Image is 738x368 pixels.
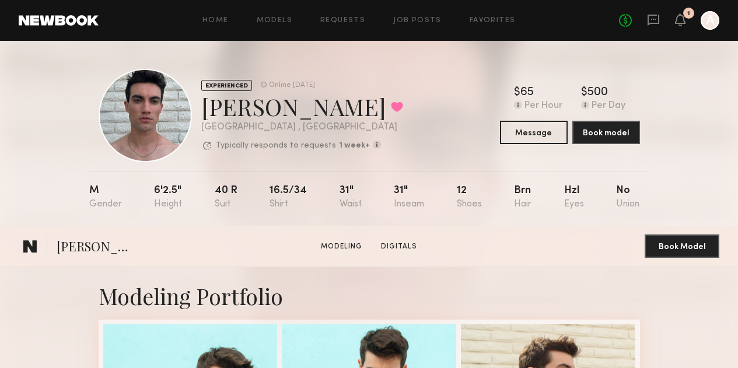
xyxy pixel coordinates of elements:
a: Job Posts [393,17,442,24]
b: 1 week+ [339,142,370,150]
span: [PERSON_NAME] [57,237,138,258]
div: 31" [394,185,424,209]
a: Favorites [470,17,516,24]
div: 65 [520,87,534,99]
div: 6'2.5" [154,185,182,209]
div: 1 [687,10,690,17]
div: Online [DATE] [269,82,315,89]
div: $ [514,87,520,99]
div: [PERSON_NAME] [201,91,403,122]
a: Modeling [316,241,367,252]
div: 500 [587,87,608,99]
div: $ [581,87,587,99]
div: EXPERIENCED [201,80,252,91]
div: Brn [514,185,531,209]
button: Message [500,121,568,144]
div: 40 r [215,185,237,209]
div: M [89,185,122,209]
button: Book Model [645,234,719,258]
div: 31" [340,185,362,209]
div: Per Hour [524,101,562,111]
div: Per Day [592,101,625,111]
a: Models [257,17,292,24]
a: Book Model [645,241,719,251]
a: Home [202,17,229,24]
div: 16.5/34 [270,185,307,209]
a: A [701,11,719,30]
div: No [616,185,639,209]
div: Hzl [564,185,584,209]
div: [GEOGRAPHIC_DATA] , [GEOGRAPHIC_DATA] [201,122,403,132]
a: Requests [320,17,365,24]
div: Modeling Portfolio [99,281,640,310]
p: Typically responds to requests [216,142,336,150]
button: Book model [572,121,640,144]
div: 12 [457,185,482,209]
a: Digitals [376,241,422,252]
